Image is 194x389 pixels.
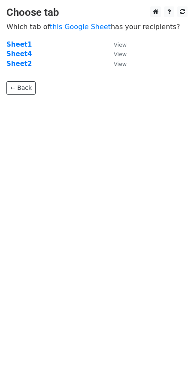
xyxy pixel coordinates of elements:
[105,60,127,68] a: View
[6,50,32,58] a: Sheet4
[6,22,188,31] p: Which tab of has your recipients?
[6,81,36,95] a: ← Back
[105,50,127,58] a: View
[114,61,127,67] small: View
[105,41,127,48] a: View
[6,6,188,19] h3: Choose tab
[114,42,127,48] small: View
[6,41,32,48] a: Sheet1
[6,60,32,68] a: Sheet2
[50,23,111,31] a: this Google Sheet
[114,51,127,57] small: View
